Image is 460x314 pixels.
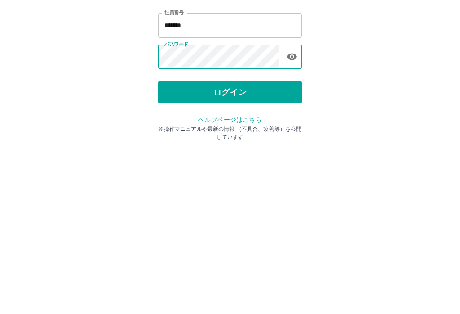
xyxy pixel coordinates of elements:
h2: ログイン [201,57,260,74]
label: パスワード [164,116,188,122]
label: 社員番号 [164,84,183,91]
a: ヘルプページはこちら [198,191,261,198]
p: ※操作マニュアルや最新の情報 （不具合、改善等）を公開しています [158,200,302,216]
button: ログイン [158,156,302,178]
